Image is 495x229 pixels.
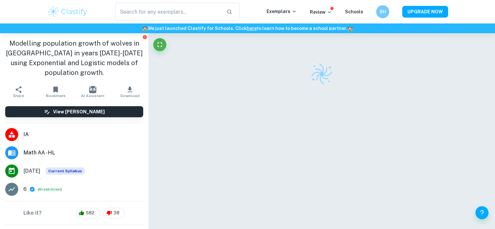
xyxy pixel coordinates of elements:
[111,83,148,101] button: Download
[309,62,334,86] img: Clastify logo
[1,25,494,32] h6: We just launched Clastify for Schools. Click to learn how to become a school partner.
[345,9,363,14] a: Schools
[13,93,24,98] span: Share
[23,131,143,138] span: IA
[153,38,166,51] button: Fullscreen
[142,35,147,39] button: Report issue
[47,5,89,18] img: Clastify logo
[5,38,143,78] h1: Modelling population growth of wolves in [GEOGRAPHIC_DATA] in years [DATE]-[DATE] using Exponenti...
[81,93,104,98] span: AI Assistant
[142,26,148,31] span: 🏫
[46,167,85,175] div: This exemplar is based on the current syllabus. Feel free to refer to it for inspiration/ideas wh...
[402,6,448,18] button: UPGRADE NOW
[379,8,386,15] h6: SH
[5,106,143,117] button: View [PERSON_NAME]
[37,83,74,101] button: Bookmark
[115,3,222,21] input: Search for any exemplars...
[120,93,140,98] span: Download
[267,8,297,15] p: Exemplars
[103,208,125,218] div: 38
[38,186,62,193] span: ( )
[39,186,61,192] button: Breakdown
[46,167,85,175] span: Current Syllabus
[23,149,143,157] span: Math AA - HL
[347,26,353,31] span: 🏫
[110,210,123,216] span: 38
[23,185,27,193] p: 6
[76,208,100,218] div: 582
[82,210,98,216] span: 582
[53,108,105,115] h6: View [PERSON_NAME]
[74,83,111,101] button: AI Assistant
[23,209,42,217] h6: Like it?
[247,26,257,31] a: here
[46,93,66,98] span: Bookmark
[89,86,96,93] img: AI Assistant
[23,167,40,175] span: [DATE]
[475,206,488,219] button: Help and Feedback
[310,8,332,16] p: Review
[376,5,389,18] button: SH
